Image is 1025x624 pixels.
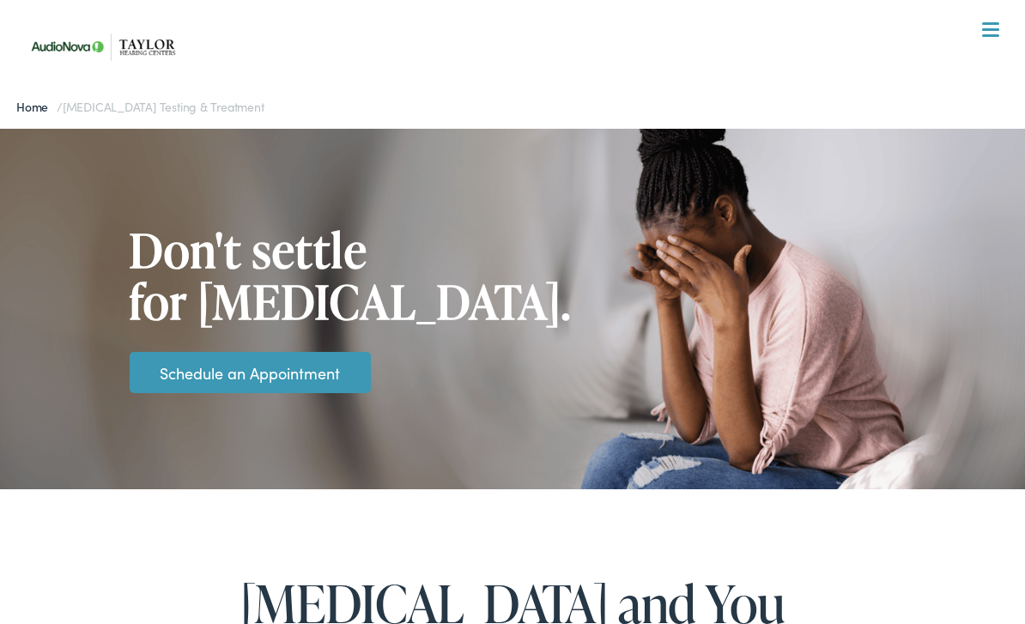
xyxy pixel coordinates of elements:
[63,98,264,115] span: [MEDICAL_DATA] Testing & Treatment
[16,98,57,115] a: Home
[33,69,1004,122] a: What We Offer
[130,224,572,326] h1: Don't settle for [MEDICAL_DATA].
[160,361,340,385] a: Schedule an Appointment
[16,98,264,115] span: /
